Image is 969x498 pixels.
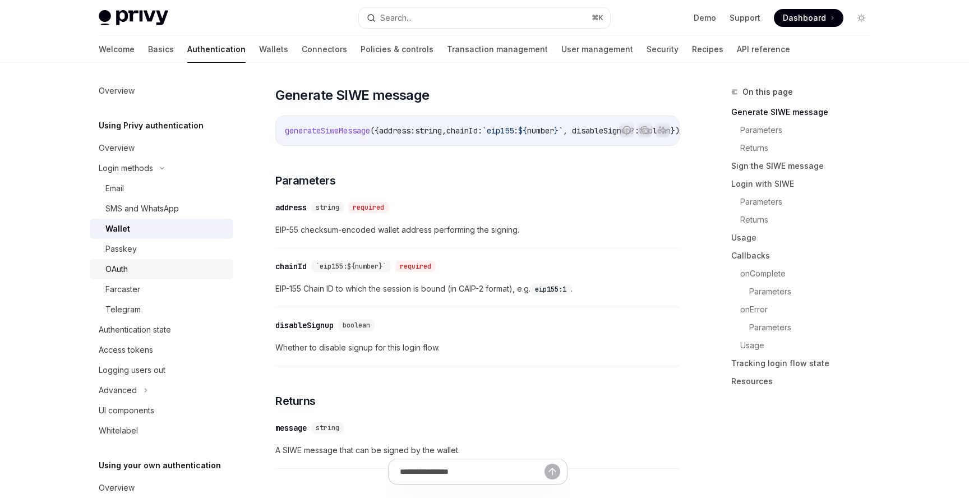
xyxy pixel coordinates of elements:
[148,36,174,63] a: Basics
[774,9,843,27] a: Dashboard
[446,126,482,136] span: chainId:
[90,421,233,441] a: Whitelabel
[740,301,879,319] a: onError
[99,162,153,175] div: Login methods
[731,354,879,372] a: Tracking login flow state
[852,9,870,27] button: Toggle dark mode
[561,36,633,63] a: User management
[731,157,879,175] a: Sign the SIWE message
[99,36,135,63] a: Welcome
[187,36,246,63] a: Authentication
[694,12,716,24] a: Demo
[740,211,879,229] a: Returns
[99,481,135,495] div: Overview
[592,13,603,22] span: ⌘ K
[518,126,527,136] span: ${
[275,282,680,296] span: EIP-155 Chain ID to which the session is bound (in CAIP-2 format), e.g. .
[740,139,879,157] a: Returns
[731,103,879,121] a: Generate SIWE message
[105,222,130,236] div: Wallet
[275,223,680,237] span: EIP-55 checksum-encoded wallet address performing the signing.
[90,259,233,279] a: OAuth
[105,303,141,316] div: Telegram
[275,444,680,457] span: A SIWE message that can be signed by the wallet.
[740,336,879,354] a: Usage
[90,81,233,101] a: Overview
[380,11,412,25] div: Search...
[731,372,879,390] a: Resources
[259,36,288,63] a: Wallets
[447,36,548,63] a: Transaction management
[635,126,639,136] span: :
[671,126,680,136] span: })
[559,126,563,136] span: `
[90,478,233,498] a: Overview
[348,202,389,213] div: required
[740,193,879,211] a: Parameters
[343,321,370,330] span: boolean
[275,341,680,354] span: Whether to disable signup for this login flow.
[99,363,165,377] div: Logging users out
[740,121,879,139] a: Parameters
[316,262,386,271] span: `eip155:${number}`
[554,126,559,136] span: }
[620,123,634,137] button: Report incorrect code
[359,8,610,28] button: Search...⌘K
[530,284,571,295] code: eip155:1
[90,199,233,219] a: SMS and WhatsApp
[90,279,233,299] a: Farcaster
[275,261,307,272] div: chainId
[302,36,347,63] a: Connectors
[90,178,233,199] a: Email
[638,123,652,137] button: Copy the contents from the code block
[545,464,560,479] button: Send message
[275,202,307,213] div: address
[415,126,442,136] span: string
[90,138,233,158] a: Overview
[90,299,233,320] a: Telegram
[737,36,790,63] a: API reference
[90,320,233,340] a: Authentication state
[90,239,233,259] a: Passkey
[90,340,233,360] a: Access tokens
[90,360,233,380] a: Logging users out
[99,424,138,437] div: Whitelabel
[656,123,670,137] button: Ask AI
[99,404,154,417] div: UI components
[99,141,135,155] div: Overview
[105,283,140,296] div: Farcaster
[90,400,233,421] a: UI components
[275,173,335,188] span: Parameters
[99,84,135,98] div: Overview
[361,36,433,63] a: Policies & controls
[316,423,339,432] span: string
[275,393,316,409] span: Returns
[749,319,879,336] a: Parameters
[99,384,137,397] div: Advanced
[99,10,168,26] img: light logo
[90,219,233,239] a: Wallet
[742,85,793,99] span: On this page
[692,36,723,63] a: Recipes
[731,175,879,193] a: Login with SIWE
[105,242,137,256] div: Passkey
[379,126,415,136] span: address:
[285,126,370,136] span: generateSiweMessage
[527,126,554,136] span: number
[316,203,339,212] span: string
[749,283,879,301] a: Parameters
[105,182,124,195] div: Email
[275,422,307,434] div: message
[99,323,171,336] div: Authentication state
[783,12,826,24] span: Dashboard
[275,320,334,331] div: disableSignup
[275,86,429,104] span: Generate SIWE message
[105,262,128,276] div: OAuth
[647,36,679,63] a: Security
[99,459,221,472] h5: Using your own authentication
[99,343,153,357] div: Access tokens
[99,119,204,132] h5: Using Privy authentication
[740,265,879,283] a: onComplete
[730,12,760,24] a: Support
[105,202,179,215] div: SMS and WhatsApp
